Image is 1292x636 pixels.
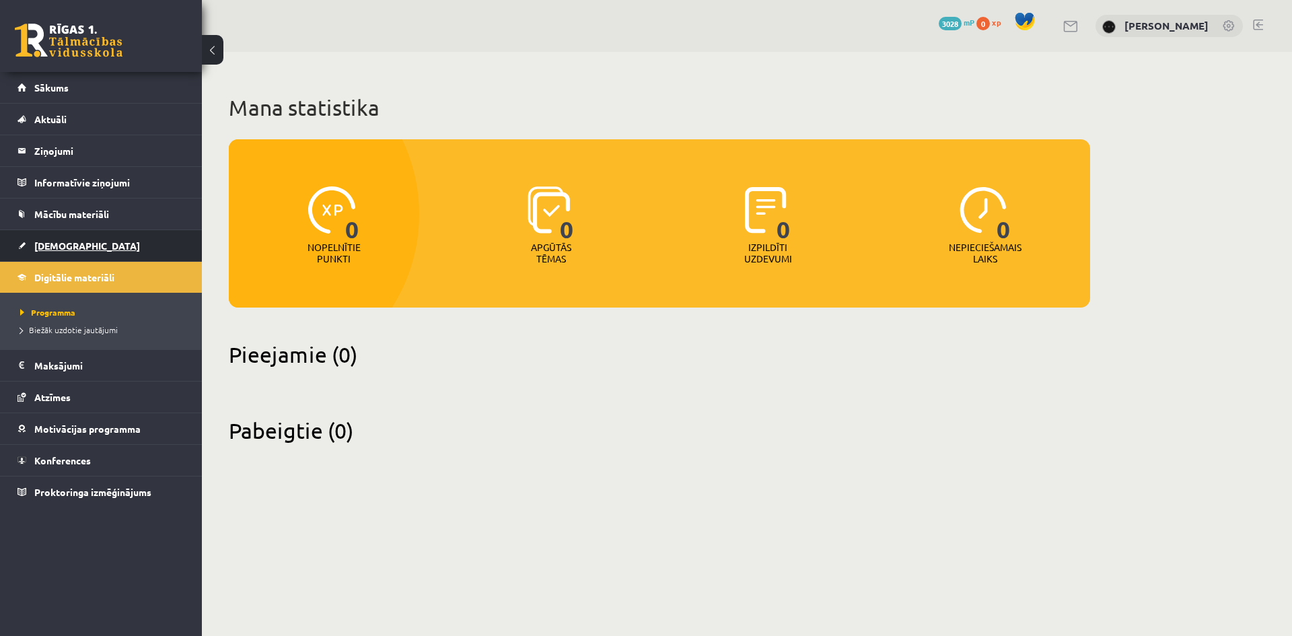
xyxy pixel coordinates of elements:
[34,81,69,94] span: Sākums
[34,113,67,125] span: Aktuāli
[34,454,91,466] span: Konferences
[15,24,122,57] a: Rīgas 1. Tālmācības vidusskola
[345,186,359,242] span: 0
[777,186,791,242] span: 0
[229,341,1090,367] h2: Pieejamie (0)
[17,199,185,229] a: Mācību materiāli
[229,94,1090,121] h1: Mana statistika
[17,135,185,166] a: Ziņojumi
[229,417,1090,444] h2: Pabeigtie (0)
[20,306,188,318] a: Programma
[34,167,185,198] legend: Informatīvie ziņojumi
[17,350,185,381] a: Maksājumi
[528,186,570,234] img: icon-learned-topics-4a711ccc23c960034f471b6e78daf4a3bad4a20eaf4de84257b87e66633f6470.svg
[34,240,140,252] span: [DEMOGRAPHIC_DATA]
[742,242,794,264] p: Izpildīti uzdevumi
[17,262,185,293] a: Digitālie materiāli
[745,186,787,234] img: icon-completed-tasks-ad58ae20a441b2904462921112bc710f1caf180af7a3daa7317a5a94f2d26646.svg
[17,72,185,103] a: Sākums
[17,230,185,261] a: [DEMOGRAPHIC_DATA]
[17,104,185,135] a: Aktuāli
[997,186,1011,242] span: 0
[34,486,151,498] span: Proktoringa izmēģinājums
[976,17,1007,28] a: 0 xp
[1124,19,1209,32] a: [PERSON_NAME]
[17,382,185,413] a: Atzīmes
[964,17,974,28] span: mP
[17,445,185,476] a: Konferences
[939,17,974,28] a: 3028 mP
[560,186,574,242] span: 0
[20,307,75,318] span: Programma
[976,17,990,30] span: 0
[34,423,141,435] span: Motivācijas programma
[308,242,361,264] p: Nopelnītie punkti
[20,324,188,336] a: Biežāk uzdotie jautājumi
[17,476,185,507] a: Proktoringa izmēģinājums
[949,242,1021,264] p: Nepieciešamais laiks
[960,186,1007,234] img: icon-clock-7be60019b62300814b6bd22b8e044499b485619524d84068768e800edab66f18.svg
[992,17,1001,28] span: xp
[34,271,114,283] span: Digitālie materiāli
[34,135,185,166] legend: Ziņojumi
[20,324,118,335] span: Biežāk uzdotie jautājumi
[34,208,109,220] span: Mācību materiāli
[17,167,185,198] a: Informatīvie ziņojumi
[17,413,185,444] a: Motivācijas programma
[34,350,185,381] legend: Maksājumi
[939,17,962,30] span: 3028
[308,186,355,234] img: icon-xp-0682a9bc20223a9ccc6f5883a126b849a74cddfe5390d2b41b4391c66f2066e7.svg
[34,391,71,403] span: Atzīmes
[525,242,577,264] p: Apgūtās tēmas
[1102,20,1116,34] img: Ansis Eglājs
